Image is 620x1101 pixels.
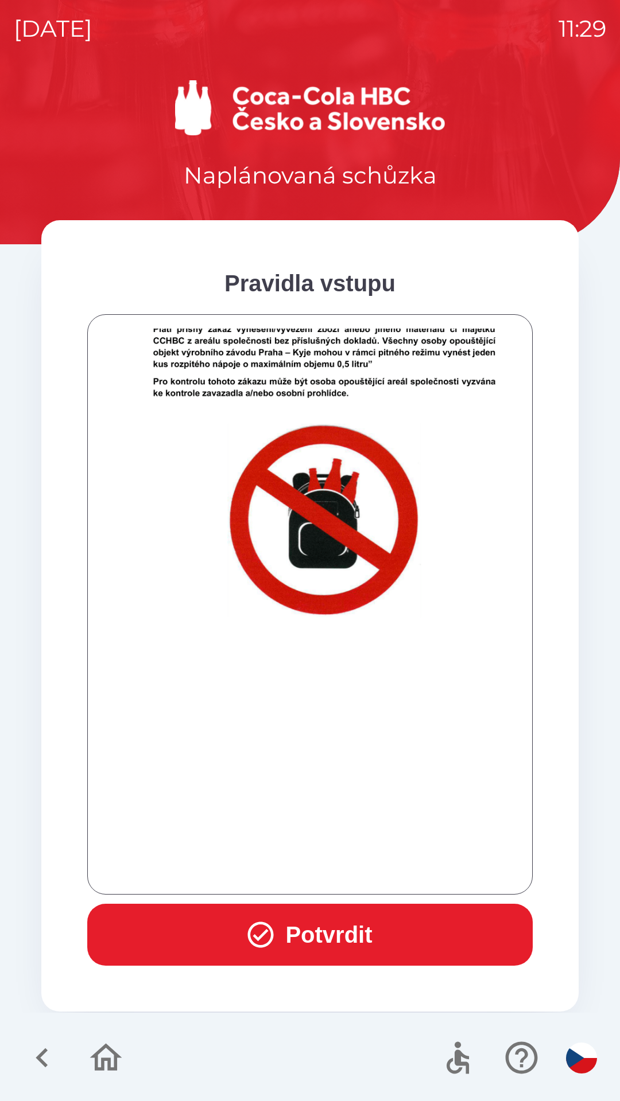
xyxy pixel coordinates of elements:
[87,266,533,300] div: Pravidla vstupu
[14,11,92,46] p: [DATE]
[566,1043,597,1073] img: cs flag
[41,80,579,135] img: Logo
[87,904,533,966] button: Potvrdit
[559,11,606,46] p: 11:29
[184,158,437,193] p: Naplánovaná schůzka
[102,272,547,848] img: 8ACAgQIECBAgAABAhkBgZC5whACBAgQIECAAAECf4EBZgLcOhrudfsAAAAASUVORK5CYII=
